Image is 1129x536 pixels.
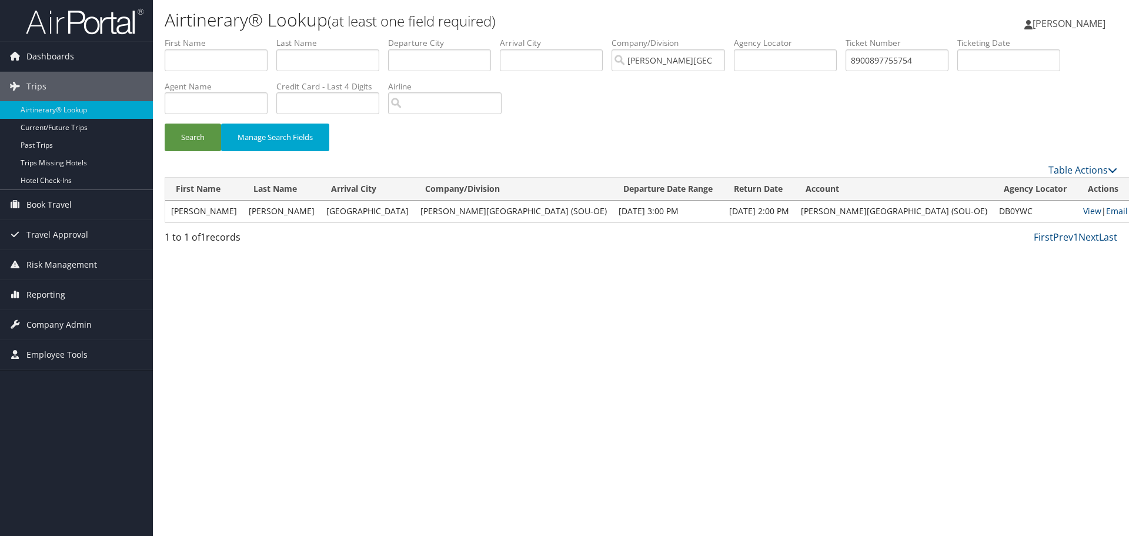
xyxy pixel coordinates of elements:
[26,220,88,249] span: Travel Approval
[1078,231,1099,244] a: Next
[26,340,88,369] span: Employee Tools
[165,37,276,49] label: First Name
[165,201,243,222] td: [PERSON_NAME]
[26,190,72,219] span: Book Travel
[723,201,795,222] td: [DATE] 2:00 PM
[26,42,74,71] span: Dashboards
[613,178,723,201] th: Departure Date Range: activate to sort column ascending
[993,178,1077,201] th: Agency Locator: activate to sort column ascending
[165,230,390,250] div: 1 to 1 of records
[26,8,143,35] img: airportal-logo.png
[795,178,993,201] th: Account: activate to sort column ascending
[320,178,415,201] th: Arrival City: activate to sort column ascending
[26,250,97,279] span: Risk Management
[415,201,613,222] td: [PERSON_NAME][GEOGRAPHIC_DATA] (SOU-OE)
[1053,231,1073,244] a: Prev
[26,280,65,309] span: Reporting
[165,124,221,151] button: Search
[165,81,276,92] label: Agent Name
[846,37,957,49] label: Ticket Number
[795,201,993,222] td: [PERSON_NAME][GEOGRAPHIC_DATA] (SOU-OE)
[957,37,1069,49] label: Ticketing Date
[221,124,329,151] button: Manage Search Fields
[1048,164,1117,177] a: Table Actions
[415,178,613,201] th: Company/Division
[328,11,496,31] small: (at least one field required)
[243,201,320,222] td: [PERSON_NAME]
[613,201,723,222] td: [DATE] 3:00 PM
[165,178,243,201] th: First Name: activate to sort column ascending
[993,201,1077,222] td: DB0YWC
[26,310,92,339] span: Company Admin
[734,37,846,49] label: Agency Locator
[26,72,46,101] span: Trips
[1083,205,1101,217] a: View
[1106,205,1128,217] a: Email
[388,81,510,92] label: Airline
[1034,231,1053,244] a: First
[1073,231,1078,244] a: 1
[500,37,612,49] label: Arrival City
[612,37,734,49] label: Company/Division
[723,178,795,201] th: Return Date: activate to sort column ascending
[201,231,206,244] span: 1
[1033,17,1105,30] span: [PERSON_NAME]
[1099,231,1117,244] a: Last
[388,37,500,49] label: Departure City
[320,201,415,222] td: [GEOGRAPHIC_DATA]
[1024,6,1117,41] a: [PERSON_NAME]
[243,178,320,201] th: Last Name: activate to sort column ascending
[276,81,388,92] label: Credit Card - Last 4 Digits
[276,37,388,49] label: Last Name
[165,8,800,32] h1: Airtinerary® Lookup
